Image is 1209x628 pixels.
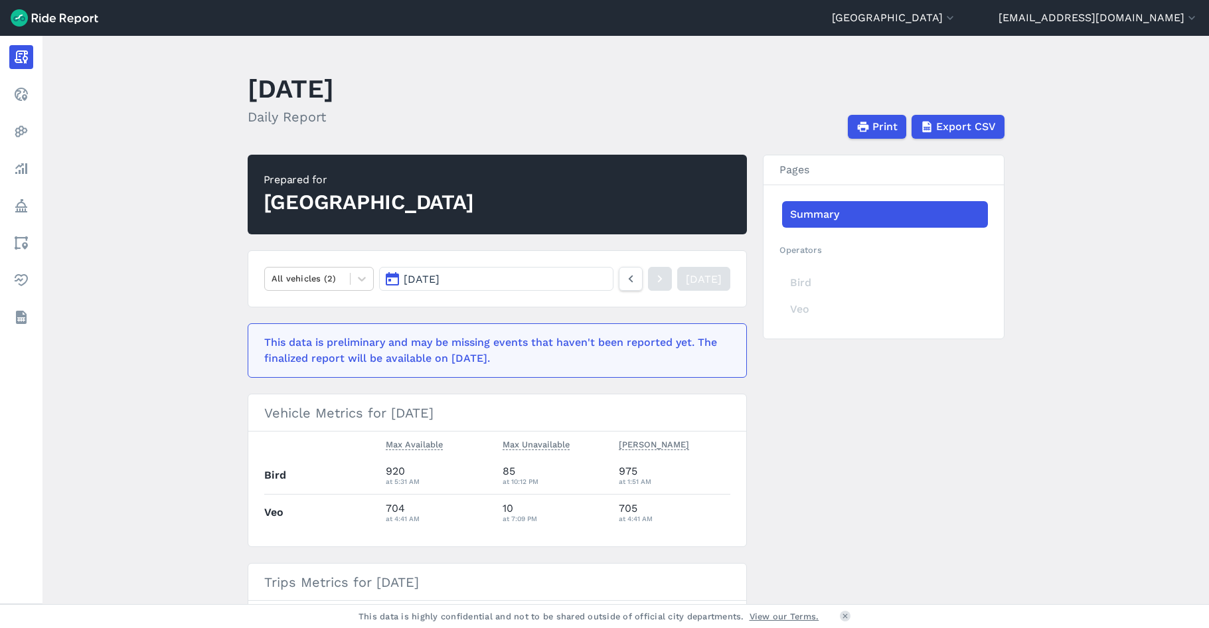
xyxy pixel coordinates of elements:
span: Export CSV [936,119,996,135]
div: at 4:41 AM [386,512,492,524]
div: at 10:12 PM [503,475,609,487]
div: 705 [619,501,730,524]
span: Print [872,119,898,135]
div: [GEOGRAPHIC_DATA] [264,188,474,217]
th: Bird [264,457,381,494]
a: Report [9,45,33,69]
button: Export CSV [912,115,1005,139]
button: Print [848,115,906,139]
h2: Operators [779,244,988,256]
span: [DATE] [404,273,440,285]
a: Policy [9,194,33,218]
div: This data is preliminary and may be missing events that haven't been reported yet. The finalized ... [264,335,722,366]
div: 975 [619,463,730,487]
a: Datasets [9,305,33,329]
div: at 1:51 AM [619,475,730,487]
a: View our Terms. [750,610,819,623]
div: 85 [503,463,609,487]
span: Max Unavailable [503,437,570,450]
div: at 4:41 AM [619,512,730,524]
button: [DATE] [379,267,613,291]
div: at 5:31 AM [386,475,492,487]
div: 704 [386,501,492,524]
button: [EMAIL_ADDRESS][DOMAIN_NAME] [999,10,1198,26]
a: Realtime [9,82,33,106]
h3: Pages [764,155,1004,185]
button: [GEOGRAPHIC_DATA] [832,10,957,26]
span: [PERSON_NAME] [619,437,689,450]
span: Max Available [386,437,443,450]
h3: Vehicle Metrics for [DATE] [248,394,746,432]
button: Max Unavailable [503,437,570,453]
a: Summary [782,201,988,228]
div: Veo [782,296,988,323]
a: Areas [9,231,33,255]
h1: [DATE] [248,70,334,107]
div: at 7:09 PM [503,512,609,524]
a: Analyze [9,157,33,181]
h2: Daily Report [248,107,334,127]
a: [DATE] [677,267,730,291]
div: Prepared for [264,172,474,188]
a: Heatmaps [9,119,33,143]
div: 10 [503,501,609,524]
div: 920 [386,463,492,487]
div: Bird [782,270,988,296]
img: Ride Report [11,9,98,27]
th: Veo [264,494,381,530]
button: [PERSON_NAME] [619,437,689,453]
button: Max Available [386,437,443,453]
a: Health [9,268,33,292]
h3: Trips Metrics for [DATE] [248,564,746,601]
